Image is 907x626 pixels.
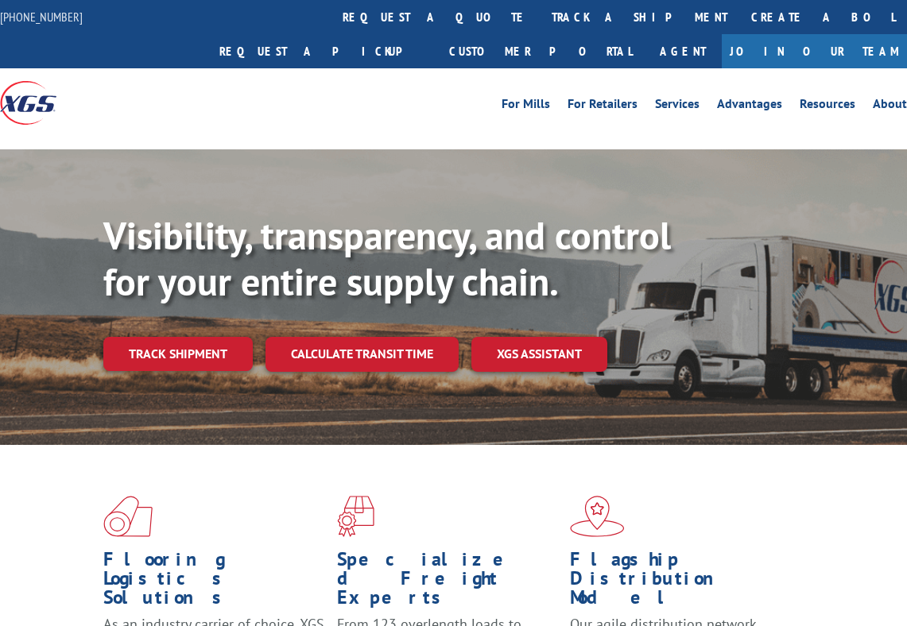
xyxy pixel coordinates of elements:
[800,98,855,115] a: Resources
[570,550,792,615] h1: Flagship Distribution Model
[570,496,625,537] img: xgs-icon-flagship-distribution-model-red
[502,98,550,115] a: For Mills
[437,34,644,68] a: Customer Portal
[644,34,722,68] a: Agent
[337,550,559,615] h1: Specialized Freight Experts
[722,34,907,68] a: Join Our Team
[717,98,782,115] a: Advantages
[337,496,374,537] img: xgs-icon-focused-on-flooring-red
[266,337,459,371] a: Calculate transit time
[103,211,671,306] b: Visibility, transparency, and control for your entire supply chain.
[103,496,153,537] img: xgs-icon-total-supply-chain-intelligence-red
[655,98,700,115] a: Services
[471,337,607,371] a: XGS ASSISTANT
[207,34,437,68] a: Request a pickup
[103,550,325,615] h1: Flooring Logistics Solutions
[103,337,253,370] a: Track shipment
[873,98,907,115] a: About
[568,98,638,115] a: For Retailers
